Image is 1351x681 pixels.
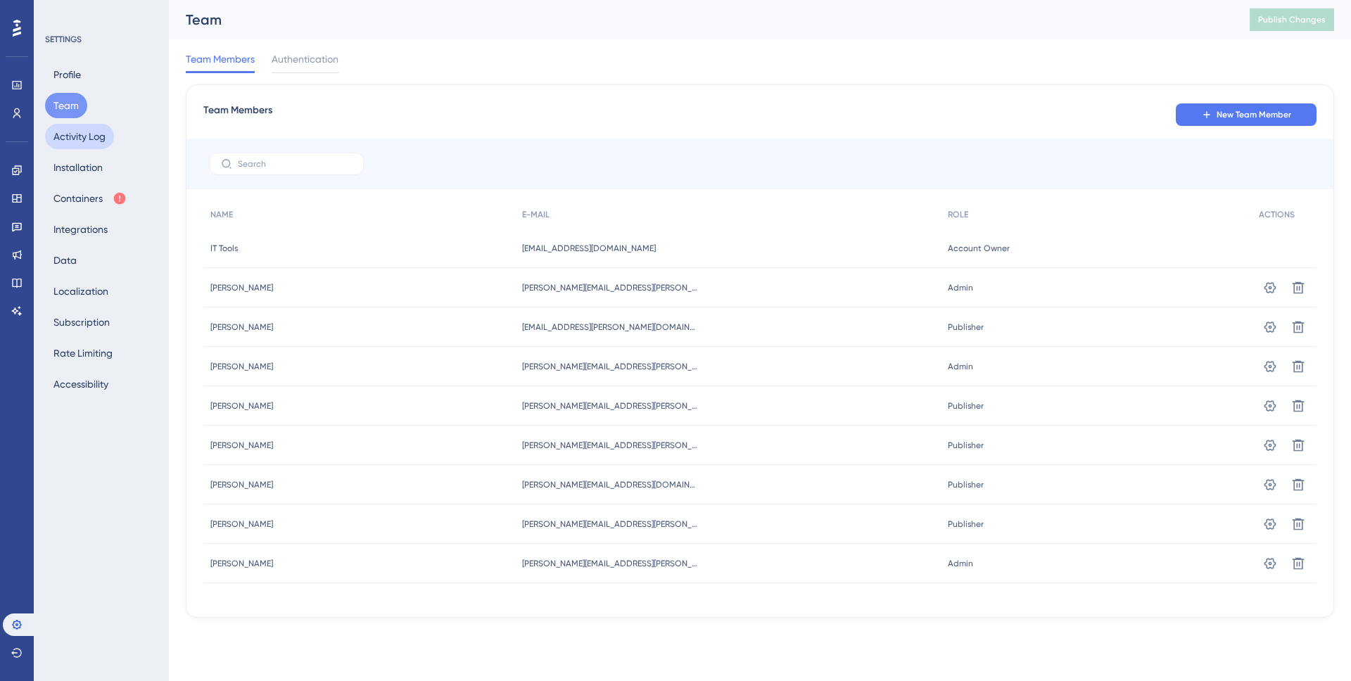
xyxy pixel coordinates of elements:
[1258,14,1326,25] span: Publish Changes
[948,400,984,412] span: Publisher
[522,209,550,220] span: E-MAIL
[186,51,255,68] span: Team Members
[948,322,984,333] span: Publisher
[272,51,338,68] span: Authentication
[948,282,973,293] span: Admin
[45,279,117,304] button: Localization
[1217,109,1291,120] span: New Team Member
[522,282,698,293] span: [PERSON_NAME][EMAIL_ADDRESS][PERSON_NAME][DOMAIN_NAME]
[948,440,984,451] span: Publisher
[238,159,352,169] input: Search
[45,93,87,118] button: Team
[948,518,984,530] span: Publisher
[948,479,984,490] span: Publisher
[45,34,159,45] div: SETTINGS
[203,102,272,127] span: Team Members
[1176,103,1317,126] button: New Team Member
[210,479,273,490] span: [PERSON_NAME]
[522,243,656,254] span: [EMAIL_ADDRESS][DOMAIN_NAME]
[210,322,273,333] span: [PERSON_NAME]
[522,400,698,412] span: [PERSON_NAME][EMAIL_ADDRESS][PERSON_NAME][DOMAIN_NAME]
[948,243,1010,254] span: Account Owner
[210,209,233,220] span: NAME
[948,558,973,569] span: Admin
[522,440,698,451] span: [PERSON_NAME][EMAIL_ADDRESS][PERSON_NAME][DOMAIN_NAME]
[210,400,273,412] span: [PERSON_NAME]
[210,558,273,569] span: [PERSON_NAME]
[45,310,118,335] button: Subscription
[210,440,273,451] span: [PERSON_NAME]
[210,518,273,530] span: [PERSON_NAME]
[186,10,1214,30] div: Team
[45,155,111,180] button: Installation
[948,361,973,372] span: Admin
[45,371,117,397] button: Accessibility
[210,282,273,293] span: [PERSON_NAME]
[522,322,698,333] span: [EMAIL_ADDRESS][PERSON_NAME][DOMAIN_NAME]
[522,479,698,490] span: [PERSON_NAME][EMAIL_ADDRESS][DOMAIN_NAME]
[45,248,85,273] button: Data
[45,340,121,366] button: Rate Limiting
[45,217,116,242] button: Integrations
[1250,8,1334,31] button: Publish Changes
[948,209,968,220] span: ROLE
[522,518,698,530] span: [PERSON_NAME][EMAIL_ADDRESS][PERSON_NAME][DOMAIN_NAME]
[522,558,698,569] span: [PERSON_NAME][EMAIL_ADDRESS][PERSON_NAME][DOMAIN_NAME]
[522,361,698,372] span: [PERSON_NAME][EMAIL_ADDRESS][PERSON_NAME][DOMAIN_NAME]
[1259,209,1295,220] span: ACTIONS
[45,186,135,211] button: Containers
[45,62,89,87] button: Profile
[210,361,273,372] span: [PERSON_NAME]
[210,243,238,254] span: IT Tools
[45,124,114,149] button: Activity Log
